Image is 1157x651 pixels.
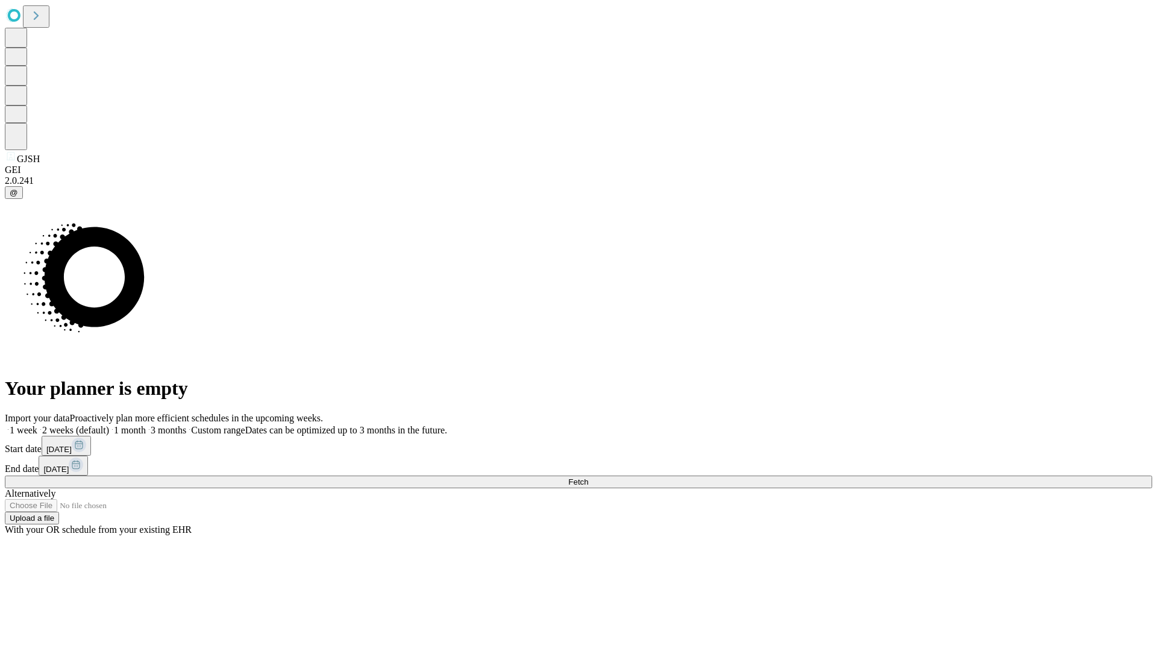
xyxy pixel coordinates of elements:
span: Custom range [191,425,245,435]
span: Alternatively [5,488,55,498]
div: Start date [5,436,1152,456]
button: [DATE] [39,456,88,476]
div: End date [5,456,1152,476]
div: GEI [5,165,1152,175]
span: Dates can be optimized up to 3 months in the future. [245,425,447,435]
div: 2.0.241 [5,175,1152,186]
button: [DATE] [42,436,91,456]
button: @ [5,186,23,199]
span: 1 month [114,425,146,435]
h1: Your planner is empty [5,377,1152,400]
span: [DATE] [46,445,72,454]
span: Proactively plan more efficient schedules in the upcoming weeks. [70,413,323,423]
button: Fetch [5,476,1152,488]
span: With your OR schedule from your existing EHR [5,524,192,535]
span: Import your data [5,413,70,423]
span: [DATE] [43,465,69,474]
button: Upload a file [5,512,59,524]
span: GJSH [17,154,40,164]
span: @ [10,188,18,197]
span: 1 week [10,425,37,435]
span: 3 months [151,425,186,435]
span: Fetch [568,477,588,486]
span: 2 weeks (default) [42,425,109,435]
